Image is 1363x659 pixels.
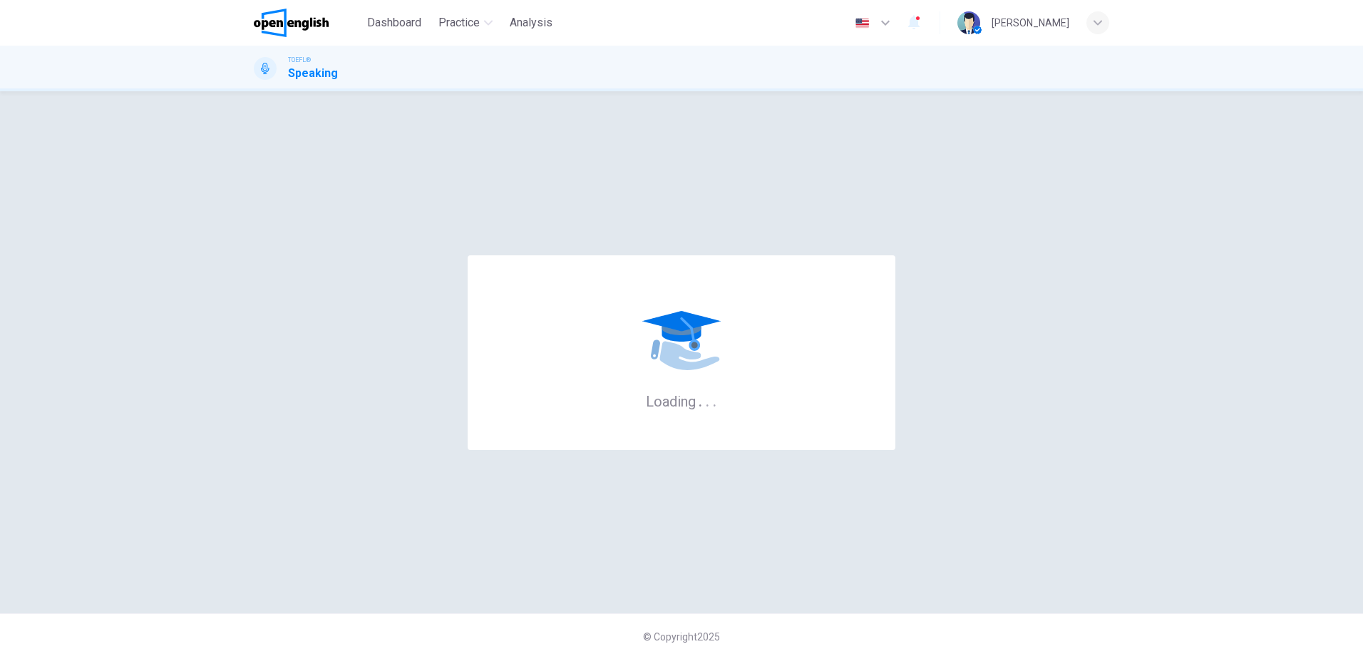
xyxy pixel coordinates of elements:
[361,10,427,36] button: Dashboard
[992,14,1069,31] div: [PERSON_NAME]
[646,392,717,410] h6: Loading
[712,388,717,412] h6: .
[254,9,361,37] a: OpenEnglish logo
[643,631,720,643] span: © Copyright 2025
[504,10,558,36] button: Analysis
[853,18,871,29] img: en
[288,55,311,65] span: TOEFL®
[510,14,552,31] span: Analysis
[254,9,329,37] img: OpenEnglish logo
[367,14,421,31] span: Dashboard
[433,10,498,36] button: Practice
[438,14,480,31] span: Practice
[705,388,710,412] h6: .
[698,388,703,412] h6: .
[957,11,980,34] img: Profile picture
[288,65,338,82] h1: Speaking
